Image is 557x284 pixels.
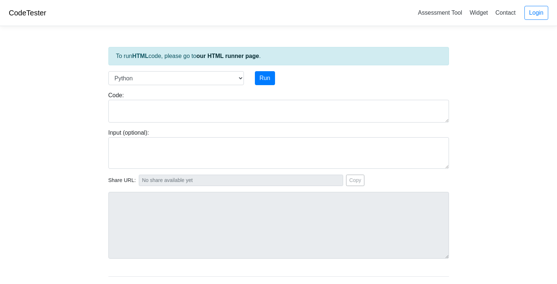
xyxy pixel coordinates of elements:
[108,47,449,65] div: To run code, please go to .
[196,53,259,59] a: our HTML runner page
[346,175,365,186] button: Copy
[103,91,454,123] div: Code:
[493,7,519,19] a: Contact
[255,71,275,85] button: Run
[9,9,46,17] a: CodeTester
[108,176,136,185] span: Share URL:
[524,6,548,20] a: Login
[467,7,491,19] a: Widget
[132,53,148,59] strong: HTML
[103,128,454,169] div: Input (optional):
[139,175,343,186] input: No share available yet
[415,7,465,19] a: Assessment Tool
